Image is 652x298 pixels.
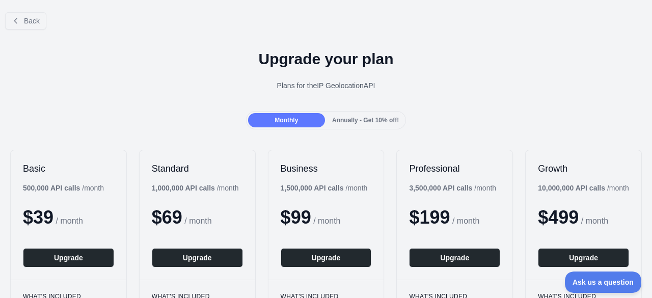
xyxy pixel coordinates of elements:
[538,183,629,193] div: / month
[409,162,500,175] h2: Professional
[281,162,372,175] h2: Business
[409,207,450,228] span: $ 199
[538,162,629,175] h2: Growth
[281,207,311,228] span: $ 99
[409,183,496,193] div: / month
[281,184,344,192] b: 1,500,000 API calls
[565,272,642,293] iframe: Toggle Customer Support
[281,183,368,193] div: / month
[538,207,579,228] span: $ 499
[152,183,239,193] div: / month
[538,184,605,192] b: 10,000,000 API calls
[409,184,472,192] b: 3,500,000 API calls
[152,162,243,175] h2: Standard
